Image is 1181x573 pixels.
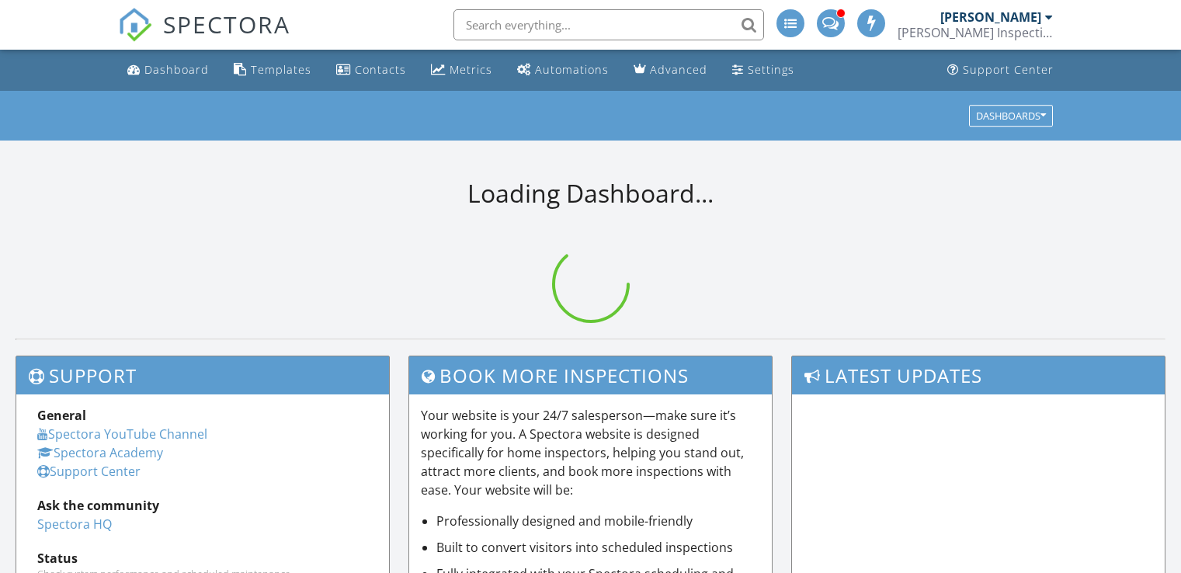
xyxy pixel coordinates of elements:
[511,56,615,85] a: Automations (Advanced)
[898,25,1053,40] div: SEGO Inspections Inc.
[37,444,163,461] a: Spectora Academy
[228,56,318,85] a: Templates
[969,105,1053,127] button: Dashboards
[37,407,86,424] strong: General
[118,21,290,54] a: SPECTORA
[726,56,801,85] a: Settings
[144,62,209,77] div: Dashboard
[627,56,714,85] a: Advanced
[37,549,368,568] div: Status
[118,8,152,42] img: The Best Home Inspection Software - Spectora
[436,538,761,557] li: Built to convert visitors into scheduled inspections
[163,8,290,40] span: SPECTORA
[425,56,498,85] a: Metrics
[251,62,311,77] div: Templates
[436,512,761,530] li: Professionally designed and mobile-friendly
[37,516,112,533] a: Spectora HQ
[37,463,141,480] a: Support Center
[355,62,406,77] div: Contacts
[976,110,1046,121] div: Dashboards
[748,62,794,77] div: Settings
[941,56,1060,85] a: Support Center
[37,425,207,443] a: Spectora YouTube Channel
[963,62,1054,77] div: Support Center
[421,406,761,499] p: Your website is your 24/7 salesperson—make sure it’s working for you. A Spectora website is desig...
[792,356,1165,394] h3: Latest Updates
[330,56,412,85] a: Contacts
[650,62,707,77] div: Advanced
[940,9,1041,25] div: [PERSON_NAME]
[121,56,215,85] a: Dashboard
[37,496,368,515] div: Ask the community
[453,9,764,40] input: Search everything...
[409,356,773,394] h3: Book More Inspections
[16,356,389,394] h3: Support
[535,62,609,77] div: Automations
[450,62,492,77] div: Metrics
